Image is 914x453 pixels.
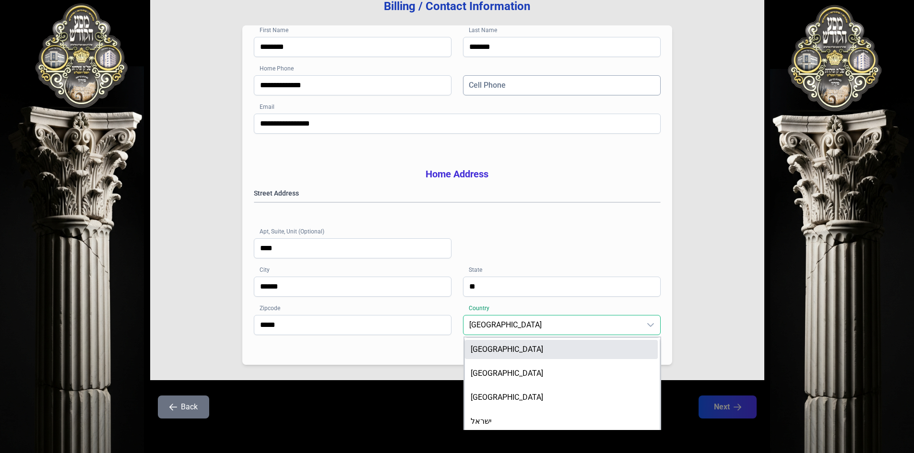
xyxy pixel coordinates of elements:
[471,417,492,426] span: ישראל
[699,395,757,418] button: Next
[254,188,661,198] label: Street Address
[465,388,658,407] li: Canada
[158,395,209,418] button: Back
[465,338,660,437] ul: Option List
[471,345,543,354] span: [GEOGRAPHIC_DATA]
[463,315,641,335] span: United States
[465,340,658,359] li: United States
[465,412,658,431] li: ישראל
[641,315,660,335] div: dropdown trigger
[254,167,661,181] h3: Home Address
[471,369,543,378] span: [GEOGRAPHIC_DATA]
[465,364,658,383] li: United Kingdom
[471,393,543,402] span: [GEOGRAPHIC_DATA]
